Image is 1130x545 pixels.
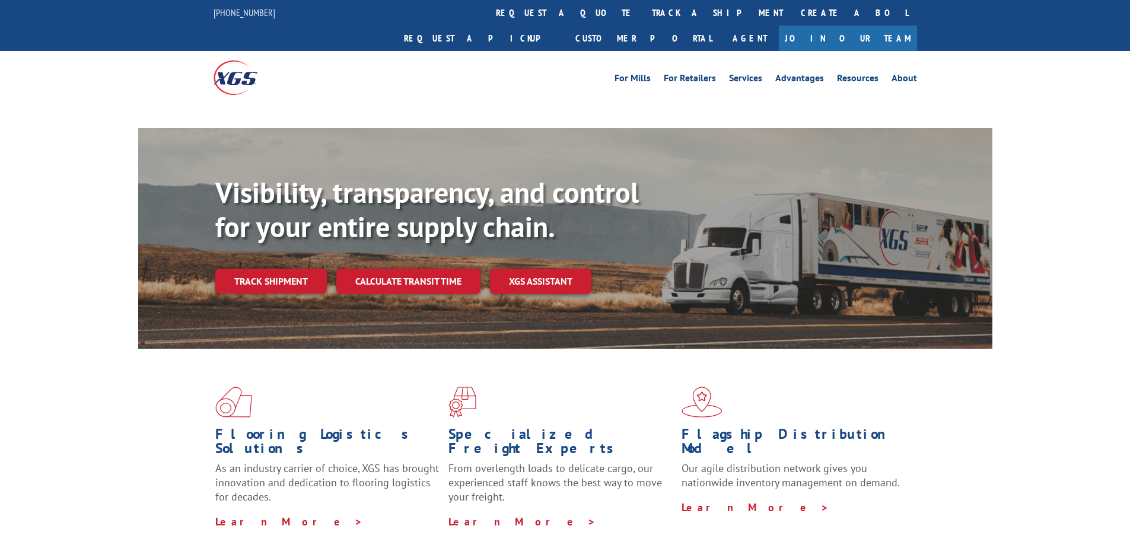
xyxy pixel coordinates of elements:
[729,74,762,87] a: Services
[490,269,591,294] a: XGS ASSISTANT
[215,269,327,294] a: Track shipment
[721,26,779,51] a: Agent
[682,427,906,461] h1: Flagship Distribution Model
[682,387,722,417] img: xgs-icon-flagship-distribution-model-red
[215,461,439,503] span: As an industry carrier of choice, XGS has brought innovation and dedication to flooring logistics...
[566,26,721,51] a: Customer Portal
[448,461,673,514] p: From overlength loads to delicate cargo, our experienced staff knows the best way to move your fr...
[775,74,824,87] a: Advantages
[215,427,440,461] h1: Flooring Logistics Solutions
[448,427,673,461] h1: Specialized Freight Experts
[615,74,651,87] a: For Mills
[215,174,639,245] b: Visibility, transparency, and control for your entire supply chain.
[395,26,566,51] a: Request a pickup
[448,515,596,528] a: Learn More >
[336,269,480,294] a: Calculate transit time
[214,7,275,18] a: [PHONE_NUMBER]
[215,515,363,528] a: Learn More >
[448,387,476,417] img: xgs-icon-focused-on-flooring-red
[682,501,829,514] a: Learn More >
[892,74,917,87] a: About
[215,387,252,417] img: xgs-icon-total-supply-chain-intelligence-red
[664,74,716,87] a: For Retailers
[682,461,900,489] span: Our agile distribution network gives you nationwide inventory management on demand.
[779,26,917,51] a: Join Our Team
[837,74,878,87] a: Resources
